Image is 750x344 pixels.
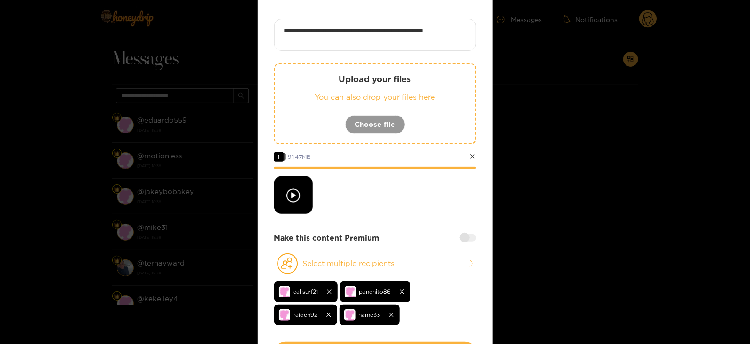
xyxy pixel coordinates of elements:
[359,309,380,320] span: name33
[294,74,456,85] p: Upload your files
[279,309,290,321] img: no-avatar.png
[279,286,290,297] img: no-avatar.png
[274,253,476,274] button: Select multiple recipients
[359,286,391,297] span: panchito86
[345,286,356,297] img: no-avatar.png
[294,92,456,102] p: You can also drop your files here
[345,115,405,134] button: Choose file
[294,309,318,320] span: raiden92
[288,154,311,160] span: 91.47 MB
[274,152,284,162] span: 1
[294,286,318,297] span: calisurf21
[274,233,379,243] strong: Make this content Premium
[344,309,356,321] img: no-avatar.png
